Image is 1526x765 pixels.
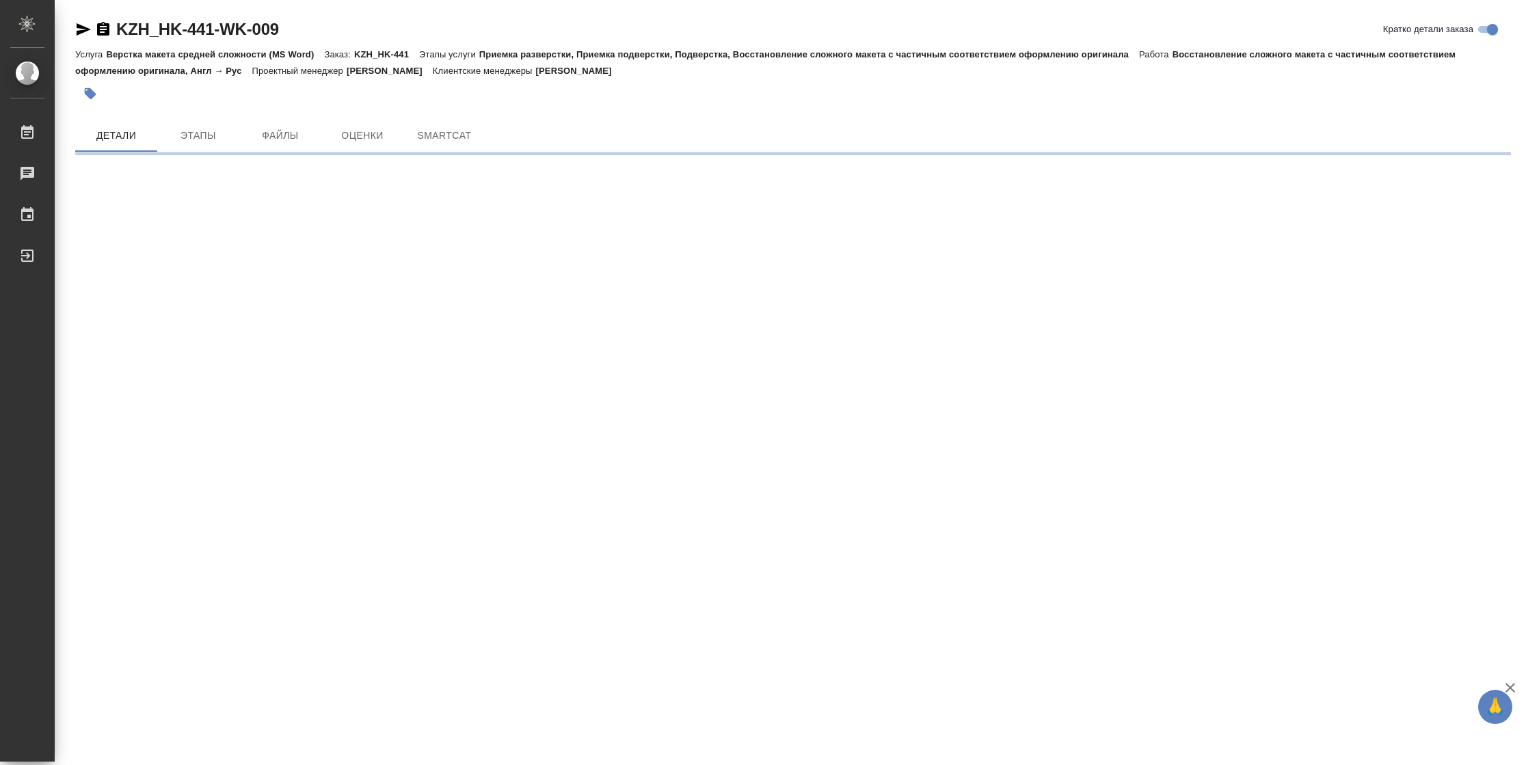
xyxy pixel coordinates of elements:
[1139,49,1173,59] p: Работа
[1383,23,1473,36] span: Кратко детали заказа
[347,66,433,76] p: [PERSON_NAME]
[1478,690,1512,724] button: 🙏
[354,49,419,59] p: KZH_HK-441
[247,127,313,144] span: Файлы
[116,20,279,38] a: KZH_HK-441-WK-009
[1484,693,1507,721] span: 🙏
[95,21,111,38] button: Скопировать ссылку
[165,127,231,144] span: Этапы
[536,66,622,76] p: [PERSON_NAME]
[419,49,479,59] p: Этапы услуги
[324,49,353,59] p: Заказ:
[75,49,106,59] p: Услуга
[252,66,347,76] p: Проектный менеджер
[83,127,149,144] span: Детали
[75,79,105,109] button: Добавить тэг
[433,66,536,76] p: Клиентские менеджеры
[479,49,1139,59] p: Приемка разверстки, Приемка подверстки, Подверстка, Восстановление сложного макета с частичным со...
[330,127,395,144] span: Оценки
[106,49,324,59] p: Верстка макета средней сложности (MS Word)
[412,127,477,144] span: SmartCat
[75,21,92,38] button: Скопировать ссылку для ЯМессенджера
